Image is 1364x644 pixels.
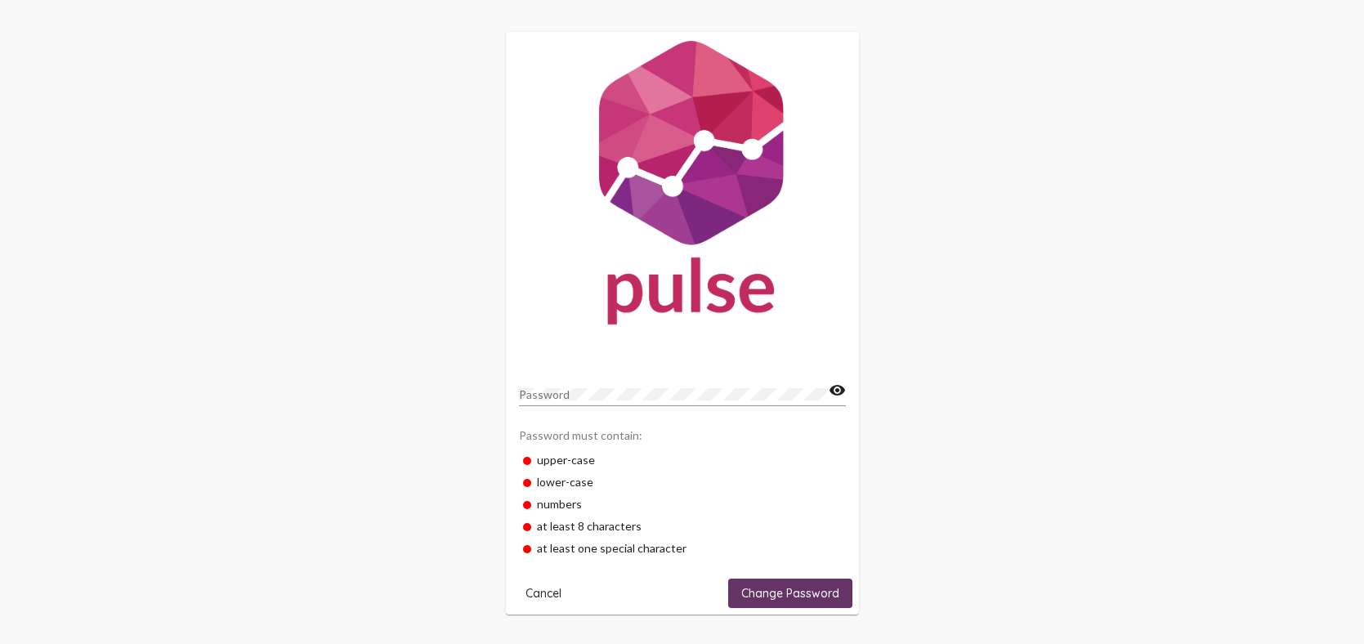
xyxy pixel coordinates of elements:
[519,449,846,471] div: upper-case
[829,381,846,400] mat-icon: visibility
[525,586,561,601] span: Cancel
[512,579,575,608] button: Cancel
[728,579,852,608] button: Change Password
[519,537,846,559] div: at least one special character
[506,32,859,341] img: Pulse For Good Logo
[519,493,846,515] div: numbers
[741,586,839,601] span: Change Password
[519,515,846,537] div: at least 8 characters
[519,471,846,493] div: lower-case
[519,420,846,449] div: Password must contain:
